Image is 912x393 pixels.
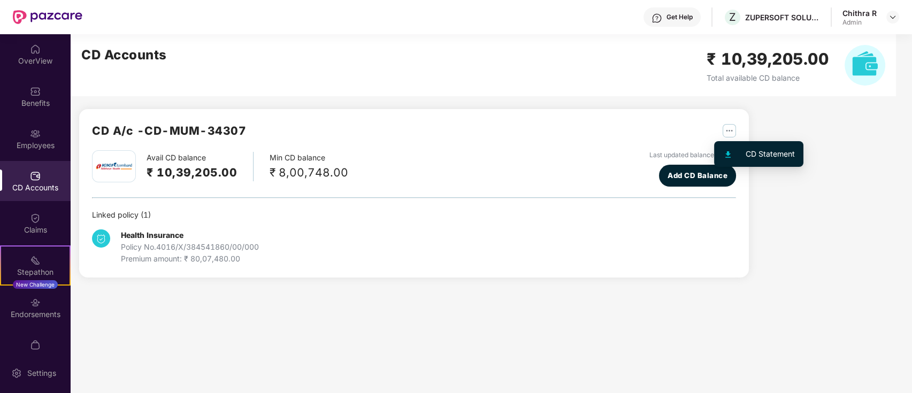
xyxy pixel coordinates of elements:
img: svg+xml;base64,PHN2ZyB4bWxucz0iaHR0cDovL3d3dy53My5vcmcvMjAwMC9zdmciIHhtbG5zOnhsaW5rPSJodHRwOi8vd3... [845,45,885,86]
img: svg+xml;base64,PHN2ZyBpZD0iSG9tZSIgeG1sbnM9Imh0dHA6Ly93d3cudzMub3JnLzIwMDAvc3ZnIiB3aWR0aD0iMjAiIG... [30,44,41,55]
h2: CD Accounts [81,45,167,65]
img: svg+xml;base64,PHN2ZyBpZD0iQ2xhaW0iIHhtbG5zPSJodHRwOi8vd3d3LnczLm9yZy8yMDAwL3N2ZyIgd2lkdGg9IjIwIi... [30,213,41,224]
img: svg+xml;base64,PHN2ZyBpZD0iSGVscC0zMngzMiIgeG1sbnM9Imh0dHA6Ly93d3cudzMub3JnLzIwMDAvc3ZnIiB3aWR0aD... [652,13,662,24]
span: Z [729,11,736,24]
div: New Challenge [13,280,58,289]
div: Admin [842,18,877,27]
img: svg+xml;base64,PHN2ZyBpZD0iQ0RfQWNjb3VudHMiIGRhdGEtbmFtZT0iQ0QgQWNjb3VudHMiIHhtbG5zPSJodHRwOi8vd3... [30,171,41,181]
button: Add CD Balance [659,165,735,187]
div: Stepathon [1,267,70,278]
div: Settings [24,368,59,379]
div: CD Statement [746,148,795,160]
div: Policy No. 4016/X/384541860/00/000 [121,241,259,253]
div: Min CD balance [270,152,348,181]
img: svg+xml;base64,PHN2ZyB4bWxucz0iaHR0cDovL3d3dy53My5vcmcvMjAwMC9zdmciIHdpZHRoPSIyMSIgaGVpZ2h0PSIyMC... [30,255,41,266]
div: Last updated balance [DATE] [649,150,736,160]
h2: ₹ 10,39,205.00 [707,47,829,72]
div: Chithra R [842,8,877,18]
img: svg+xml;base64,PHN2ZyBpZD0iTXlfT3JkZXJzIiBkYXRhLW5hbWU9Ik15IE9yZGVycyIgeG1sbnM9Imh0dHA6Ly93d3cudz... [30,340,41,350]
div: ₹ 8,00,748.00 [270,164,348,181]
img: svg+xml;base64,PHN2ZyB4bWxucz0iaHR0cDovL3d3dy53My5vcmcvMjAwMC9zdmciIHdpZHRoPSIyNSIgaGVpZ2h0PSIyNS... [723,124,736,137]
div: Premium amount: ₹ 80,07,480.00 [121,253,259,265]
img: svg+xml;base64,PHN2ZyB4bWxucz0iaHR0cDovL3d3dy53My5vcmcvMjAwMC9zdmciIHdpZHRoPSIzNCIgaGVpZ2h0PSIzNC... [92,229,110,248]
img: svg+xml;base64,PHN2ZyBpZD0iU2V0dGluZy0yMHgyMCIgeG1sbnM9Imh0dHA6Ly93d3cudzMub3JnLzIwMDAvc3ZnIiB3aW... [11,368,22,379]
div: Linked policy ( 1 ) [92,209,736,221]
b: Health Insurance [121,230,183,240]
div: ZUPERSOFT SOLUTIONS PRIVATE LIMITED [745,12,820,22]
h2: CD A/c - CD-MUM-34307 [92,122,246,140]
span: Total available CD balance [707,73,800,82]
img: svg+xml;base64,PHN2ZyBpZD0iRHJvcGRvd24tMzJ4MzIiIHhtbG5zPSJodHRwOi8vd3d3LnczLm9yZy8yMDAwL3N2ZyIgd2... [888,13,897,21]
img: svg+xml;base64,PHN2ZyB4bWxucz0iaHR0cDovL3d3dy53My5vcmcvMjAwMC9zdmciIHhtbG5zOnhsaW5rPSJodHRwOi8vd3... [725,151,731,158]
span: Add CD Balance [668,170,727,181]
img: svg+xml;base64,PHN2ZyBpZD0iQmVuZWZpdHMiIHhtbG5zPSJodHRwOi8vd3d3LnczLm9yZy8yMDAwL3N2ZyIgd2lkdGg9Ij... [30,86,41,97]
img: New Pazcare Logo [13,10,82,24]
div: Get Help [666,13,693,21]
img: icici.png [94,159,134,173]
h2: ₹ 10,39,205.00 [147,164,237,181]
div: Avail CD balance [147,152,254,181]
img: svg+xml;base64,PHN2ZyBpZD0iRW1wbG95ZWVzIiB4bWxucz0iaHR0cDovL3d3dy53My5vcmcvMjAwMC9zdmciIHdpZHRoPS... [30,128,41,139]
img: svg+xml;base64,PHN2ZyBpZD0iRW5kb3JzZW1lbnRzIiB4bWxucz0iaHR0cDovL3d3dy53My5vcmcvMjAwMC9zdmciIHdpZH... [30,297,41,308]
